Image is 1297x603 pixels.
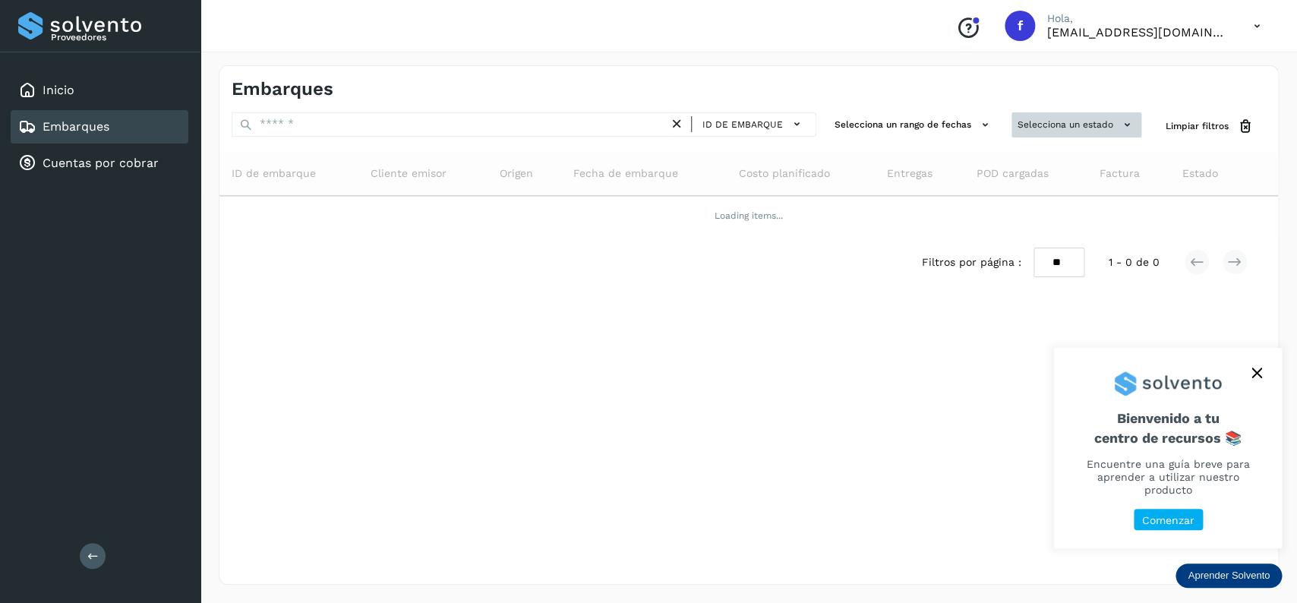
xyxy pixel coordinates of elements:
[573,166,678,182] span: Fecha de embarque
[43,119,109,134] a: Embarques
[232,166,316,182] span: ID de embarque
[1182,166,1218,182] span: Estado
[1176,564,1282,588] div: Aprender Solvento
[1047,25,1229,39] p: facturacion@expresssanjavier.com
[922,254,1021,270] span: Filtros por página :
[702,118,783,131] span: ID de embarque
[1134,509,1203,531] button: Comenzar
[1100,166,1140,182] span: Factura
[886,166,932,182] span: Entregas
[828,112,999,137] button: Selecciona un rango de fechas
[1245,361,1268,384] button: close,
[371,166,447,182] span: Cliente emisor
[1188,570,1270,582] p: Aprender Solvento
[51,32,182,43] p: Proveedores
[232,78,333,100] h4: Embarques
[11,74,188,107] div: Inicio
[1011,112,1141,137] button: Selecciona un estado
[1047,12,1229,25] p: Hola,
[1072,458,1264,496] p: Encuentre una guía breve para aprender a utilizar nuestro producto
[43,156,159,170] a: Cuentas por cobrar
[1072,410,1264,446] span: Bienvenido a tu
[1072,430,1264,447] p: centro de recursos 📚
[43,83,74,97] a: Inicio
[1054,348,1282,548] div: Aprender Solvento
[1153,112,1266,140] button: Limpiar filtros
[499,166,532,182] span: Origen
[1109,254,1160,270] span: 1 - 0 de 0
[11,110,188,144] div: Embarques
[698,113,809,135] button: ID de embarque
[1142,514,1194,527] p: Comenzar
[219,196,1278,235] td: Loading items...
[11,147,188,180] div: Cuentas por cobrar
[976,166,1048,182] span: POD cargadas
[1166,119,1229,133] span: Limpiar filtros
[739,166,830,182] span: Costo planificado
